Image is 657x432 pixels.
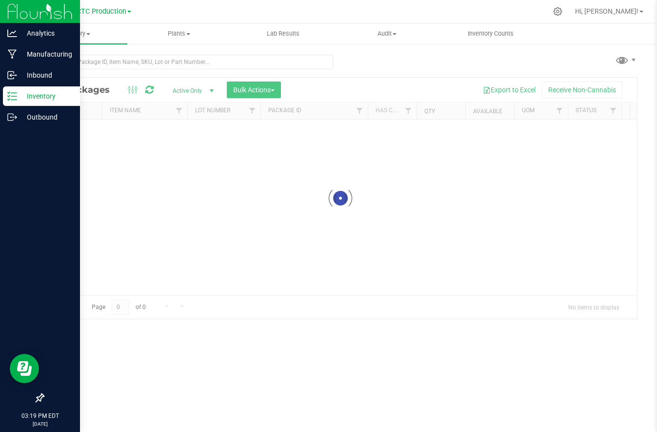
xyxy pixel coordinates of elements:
[7,91,17,101] inline-svg: Inventory
[17,27,76,39] p: Analytics
[127,23,231,44] a: Plants
[552,7,564,16] div: Manage settings
[128,29,231,38] span: Plants
[68,7,126,16] span: SBCTC Production
[335,23,439,44] a: Audit
[231,23,335,44] a: Lab Results
[7,70,17,80] inline-svg: Inbound
[10,354,39,383] iframe: Resource center
[439,23,543,44] a: Inventory Counts
[254,29,313,38] span: Lab Results
[7,28,17,38] inline-svg: Analytics
[336,29,438,38] span: Audit
[17,111,76,123] p: Outbound
[7,49,17,59] inline-svg: Manufacturing
[4,411,76,420] p: 03:19 PM EDT
[17,90,76,102] p: Inventory
[455,29,527,38] span: Inventory Counts
[43,55,333,69] input: Search Package ID, Item Name, SKU, Lot or Part Number...
[17,48,76,60] p: Manufacturing
[7,112,17,122] inline-svg: Outbound
[4,420,76,428] p: [DATE]
[575,7,638,15] span: Hi, [PERSON_NAME]!
[17,69,76,81] p: Inbound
